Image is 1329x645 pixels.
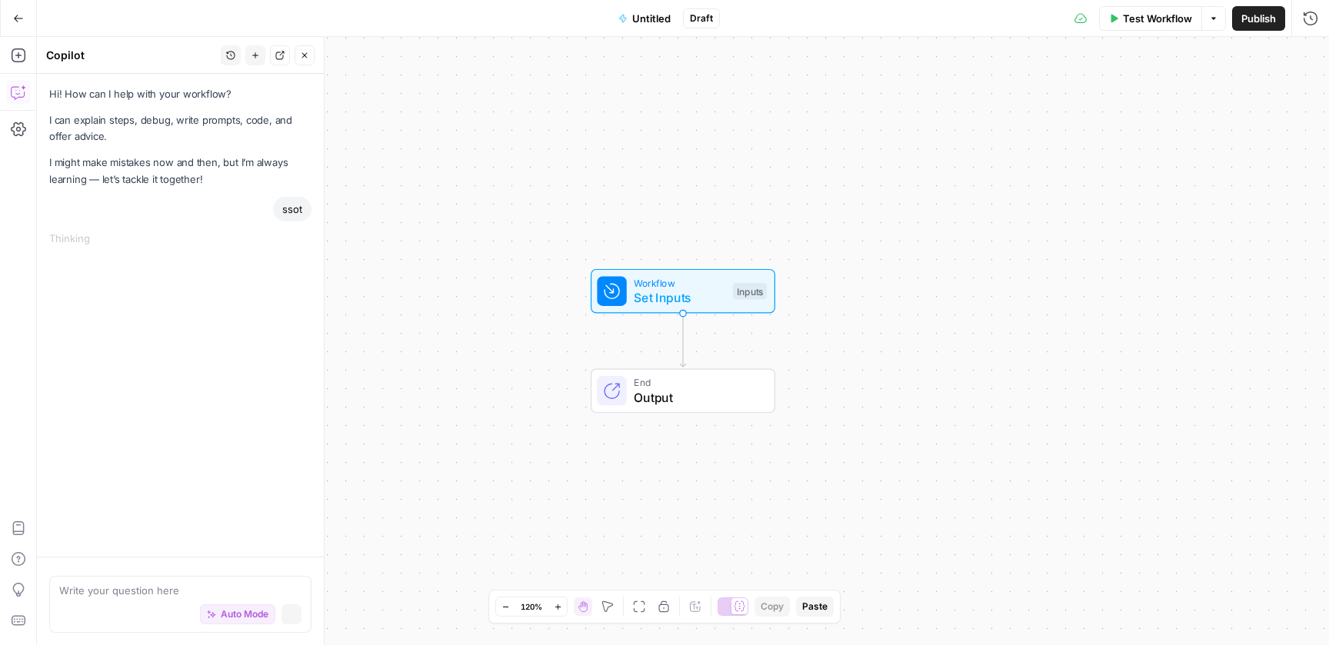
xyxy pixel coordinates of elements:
span: Publish [1241,11,1276,26]
span: Paste [802,600,828,613]
span: Auto Mode [221,607,268,621]
p: I might make mistakes now and then, but I’m always learning — let’s tackle it together! [49,155,311,187]
div: WorkflowSet InputsInputs [540,269,826,314]
span: Copy [761,600,784,613]
span: Test Workflow [1123,11,1192,26]
div: Thinking [49,231,311,246]
button: Paste [796,597,834,617]
p: I can explain steps, debug, write prompts, code, and offer advice. [49,112,311,145]
span: Untitled [632,11,671,26]
div: ssot [273,197,311,221]
button: Untitled [609,6,680,31]
p: Hi! How can I help with your workflow? [49,86,311,102]
div: Inputs [733,283,767,300]
span: Draft [690,12,713,25]
button: Publish [1232,6,1285,31]
div: ... [90,231,99,246]
span: Set Inputs [634,288,725,307]
div: Copilot [46,48,216,63]
div: EndOutput [540,369,826,414]
button: Test Workflow [1099,6,1201,31]
button: Copy [754,597,790,617]
button: Auto Mode [200,604,275,624]
span: 120% [521,600,542,613]
g: Edge from start to end [680,314,685,367]
span: Workflow [634,275,725,290]
span: End [634,375,759,390]
span: Output [634,388,759,407]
